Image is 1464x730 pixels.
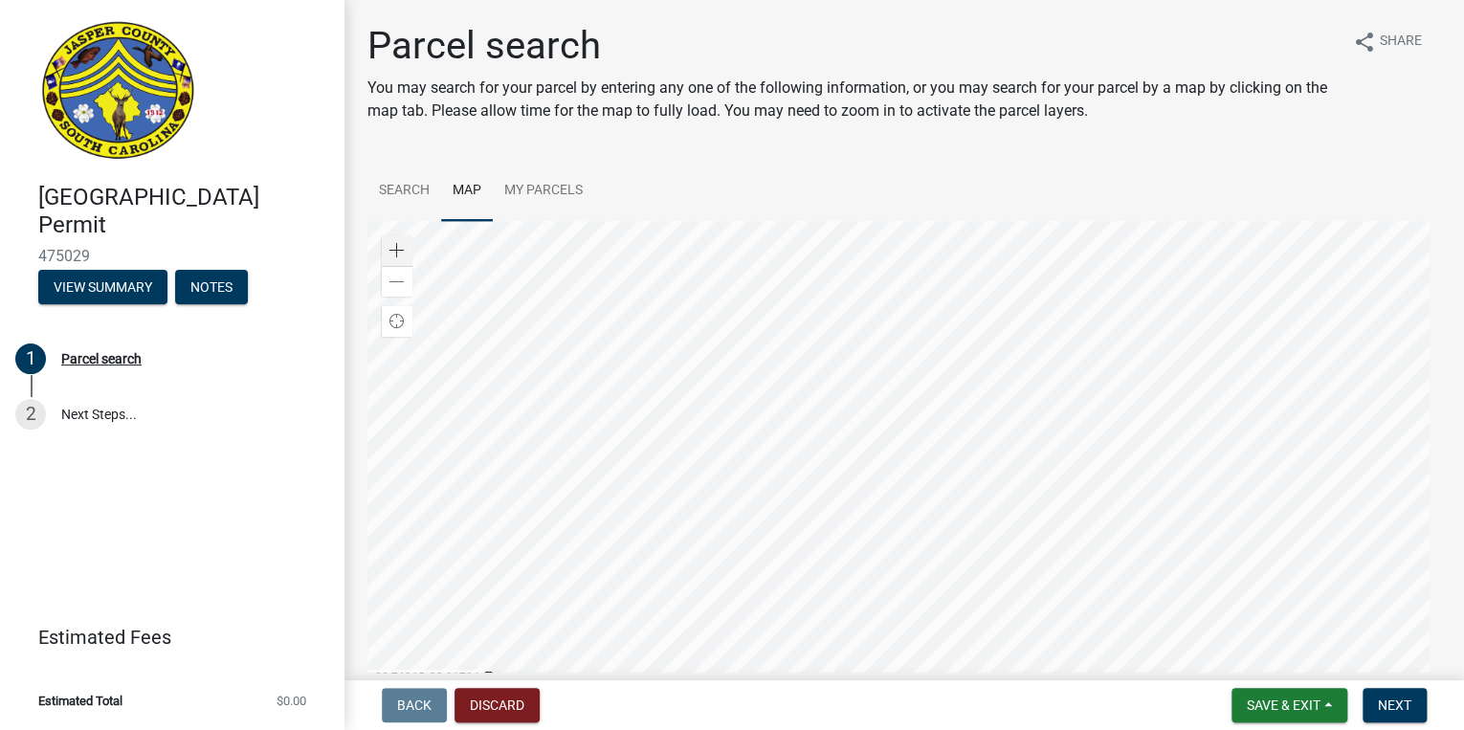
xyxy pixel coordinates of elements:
[382,235,412,266] div: Zoom in
[15,399,46,430] div: 2
[175,280,248,296] wm-modal-confirm: Notes
[38,247,306,265] span: 475029
[38,20,198,164] img: Jasper County, South Carolina
[277,695,306,707] span: $0.00
[382,306,412,337] div: Find my location
[38,184,329,239] h4: [GEOGRAPHIC_DATA] Permit
[38,280,167,296] wm-modal-confirm: Summary
[1231,688,1347,722] button: Save & Exit
[61,352,142,365] div: Parcel search
[1338,23,1437,60] button: shareShare
[367,23,1338,69] h1: Parcel search
[367,77,1338,122] p: You may search for your parcel by entering any one of the following information, or you may searc...
[38,695,122,707] span: Estimated Total
[175,270,248,304] button: Notes
[493,161,594,222] a: My Parcels
[397,697,432,713] span: Back
[441,161,493,222] a: Map
[1353,31,1376,54] i: share
[367,161,441,222] a: Search
[382,266,412,297] div: Zoom out
[1378,697,1411,713] span: Next
[1380,31,1422,54] span: Share
[382,688,447,722] button: Back
[455,688,540,722] button: Discard
[38,270,167,304] button: View Summary
[1363,688,1427,722] button: Next
[15,343,46,374] div: 1
[15,618,314,656] a: Estimated Fees
[1247,697,1320,713] span: Save & Exit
